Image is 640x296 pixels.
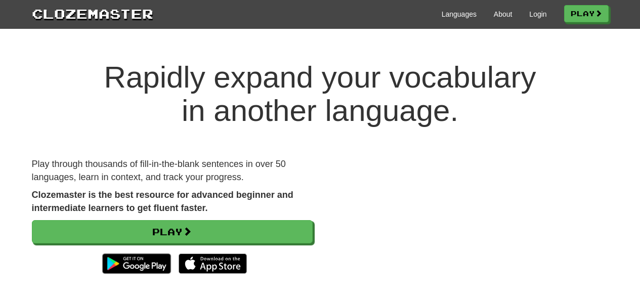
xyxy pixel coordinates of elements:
img: Get it on Google Play [97,248,176,279]
a: Login [529,9,546,19]
a: Play [32,220,313,243]
strong: Clozemaster is the best resource for advanced beginner and intermediate learners to get fluent fa... [32,190,293,213]
a: Play [564,5,609,22]
a: About [494,9,513,19]
p: Play through thousands of fill-in-the-blank sentences in over 50 languages, learn in context, and... [32,158,313,184]
img: Download_on_the_App_Store_Badge_US-UK_135x40-25178aeef6eb6b83b96f5f2d004eda3bffbb37122de64afbaef7... [179,253,247,274]
a: Languages [442,9,477,19]
a: Clozemaster [32,4,153,23]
